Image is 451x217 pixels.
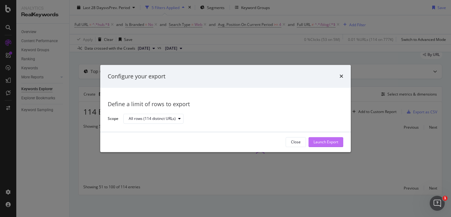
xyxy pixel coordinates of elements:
div: Close [291,140,301,145]
div: Launch Export [314,140,338,145]
button: Close [286,137,306,147]
div: modal [100,65,351,152]
div: Configure your export [108,72,165,81]
div: times [340,72,343,81]
button: Launch Export [308,137,343,147]
label: Scope [108,116,118,123]
div: All rows (114 distinct URLs) [129,117,176,121]
div: Define a limit of rows to export [108,101,343,109]
iframe: Intercom live chat [430,196,445,211]
button: All rows (114 distinct URLs) [123,114,184,124]
span: 1 [443,196,448,201]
